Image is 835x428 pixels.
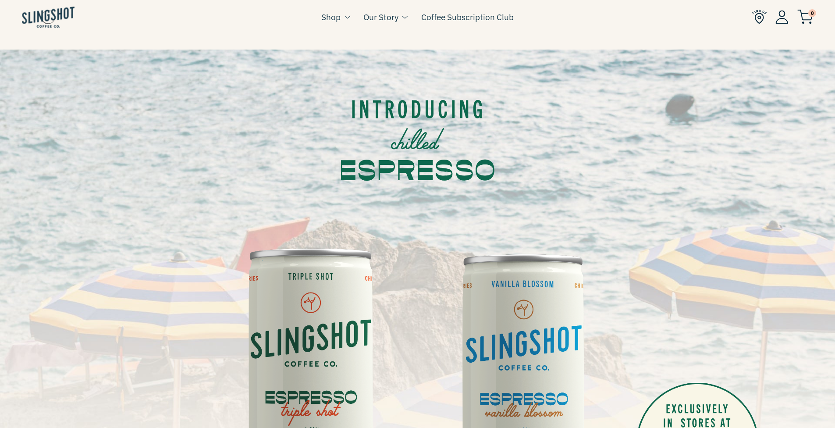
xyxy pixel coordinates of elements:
[363,11,398,24] a: Our Story
[321,11,341,24] a: Shop
[421,11,514,24] a: Coffee Subscription Club
[775,10,789,24] img: Account
[797,11,813,22] a: 0
[341,56,494,214] img: intro.svg__PID:948df2cb-ef34-4dd7-a140-f54439bfbc6a
[752,10,767,24] img: Find Us
[797,10,813,24] img: cart
[808,9,816,17] span: 0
